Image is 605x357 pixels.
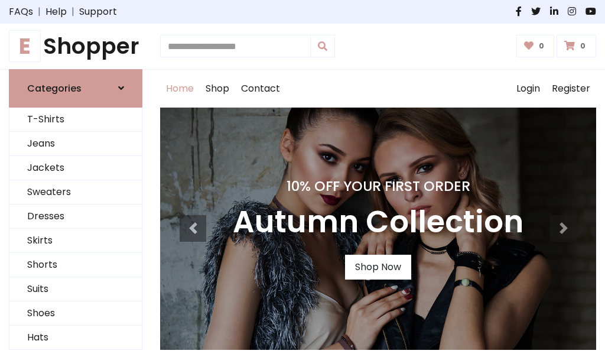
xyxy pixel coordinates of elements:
[235,70,286,108] a: Contact
[345,255,411,280] a: Shop Now
[510,70,546,108] a: Login
[9,33,142,60] h1: Shopper
[79,5,117,19] a: Support
[9,301,142,326] a: Shoes
[516,35,555,57] a: 0
[33,5,45,19] span: |
[160,70,200,108] a: Home
[9,205,142,229] a: Dresses
[9,326,142,350] a: Hats
[577,41,588,51] span: 0
[233,178,523,194] h4: 10% Off Your First Order
[9,5,33,19] a: FAQs
[45,5,67,19] a: Help
[67,5,79,19] span: |
[9,132,142,156] a: Jeans
[27,83,82,94] h6: Categories
[9,253,142,277] a: Shorts
[9,156,142,180] a: Jackets
[9,108,142,132] a: T-Shirts
[9,69,142,108] a: Categories
[546,70,596,108] a: Register
[9,229,142,253] a: Skirts
[9,33,142,60] a: EShopper
[9,180,142,205] a: Sweaters
[557,35,596,57] a: 0
[9,277,142,301] a: Suits
[233,204,523,241] h3: Autumn Collection
[200,70,235,108] a: Shop
[536,41,547,51] span: 0
[9,30,41,62] span: E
